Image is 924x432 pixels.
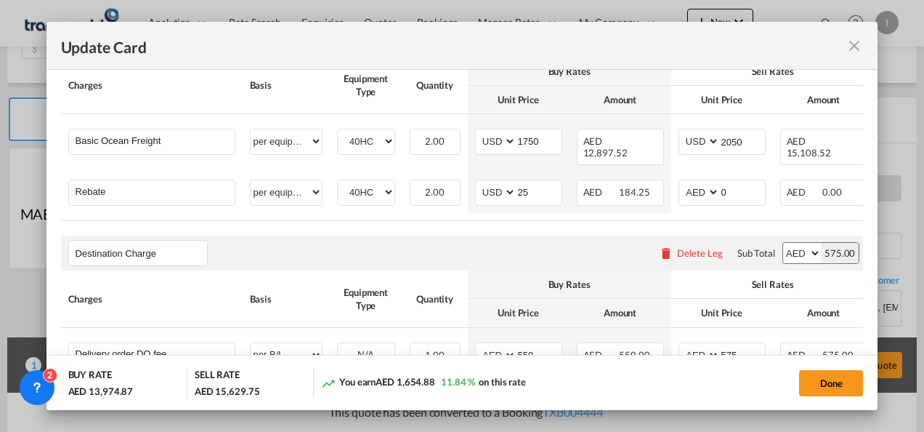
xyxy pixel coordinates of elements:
[583,186,617,198] span: AED
[338,343,394,366] div: N/A
[773,86,875,114] th: Amount
[737,247,775,260] div: Sub Total
[720,180,765,202] input: 0
[425,186,445,198] span: 2.00
[250,292,323,305] div: Basis
[321,376,336,391] md-icon: icon-trending-up
[195,385,260,398] div: AED 15,629.75
[846,37,863,55] md-icon: icon-close fg-AAA8AD m-0 pointer
[475,278,664,291] div: Buy Rates
[516,180,562,202] input: 25
[822,186,842,198] span: 0.00
[46,22,878,411] md-dialog: Update Card Port ...
[677,247,723,259] div: Delete Leg
[410,79,461,92] div: Quantity
[69,343,235,365] md-input-container: Delivery order DO fee
[68,368,112,385] div: BUY RATE
[799,370,863,396] button: Done
[425,349,445,361] span: 1.00
[619,349,649,361] span: 550.00
[468,86,570,114] th: Unit Price
[720,129,765,151] input: 2050
[475,65,664,78] div: Buy Rates
[516,343,562,365] input: 550
[69,180,235,202] md-input-container: Rebate
[76,180,235,202] input: Charge Name
[425,135,445,147] span: 2.00
[251,129,322,153] select: per equipment
[821,243,859,263] div: 575.00
[516,129,562,151] input: 1750
[570,86,671,114] th: Amount
[376,376,435,388] span: AED 1,654.88
[68,385,134,398] div: AED 13,974.87
[250,79,323,92] div: Basis
[822,349,853,361] span: 575.00
[468,299,570,327] th: Unit Price
[76,343,235,365] input: Charge Name
[321,375,526,391] div: You earn on this rate
[61,36,846,55] div: Update Card
[787,186,821,198] span: AED
[720,343,765,365] input: 575
[659,247,723,259] button: Delete Leg
[337,286,395,312] div: Equipment Type
[251,180,322,204] select: per equipment
[787,349,821,361] span: AED
[76,242,207,264] input: Leg Name
[410,292,461,305] div: Quantity
[619,186,649,198] span: 184.25
[583,349,617,361] span: AED
[570,299,671,327] th: Amount
[678,278,867,291] div: Sell Rates
[68,292,235,305] div: Charges
[678,65,867,78] div: Sell Rates
[69,129,235,151] md-input-container: Basic Ocean Freight
[76,129,235,151] input: Charge Name
[671,299,773,327] th: Unit Price
[68,79,235,92] div: Charges
[659,246,673,260] md-icon: icon-delete
[195,368,240,385] div: SELL RATE
[787,147,831,159] span: 15,108.52
[773,299,875,327] th: Amount
[441,376,475,388] span: 11.84 %
[337,72,395,98] div: Equipment Type
[583,147,628,159] span: 12,897.52
[671,86,773,114] th: Unit Price
[787,135,821,147] span: AED
[251,343,322,367] select: per B/L
[583,135,617,147] span: AED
